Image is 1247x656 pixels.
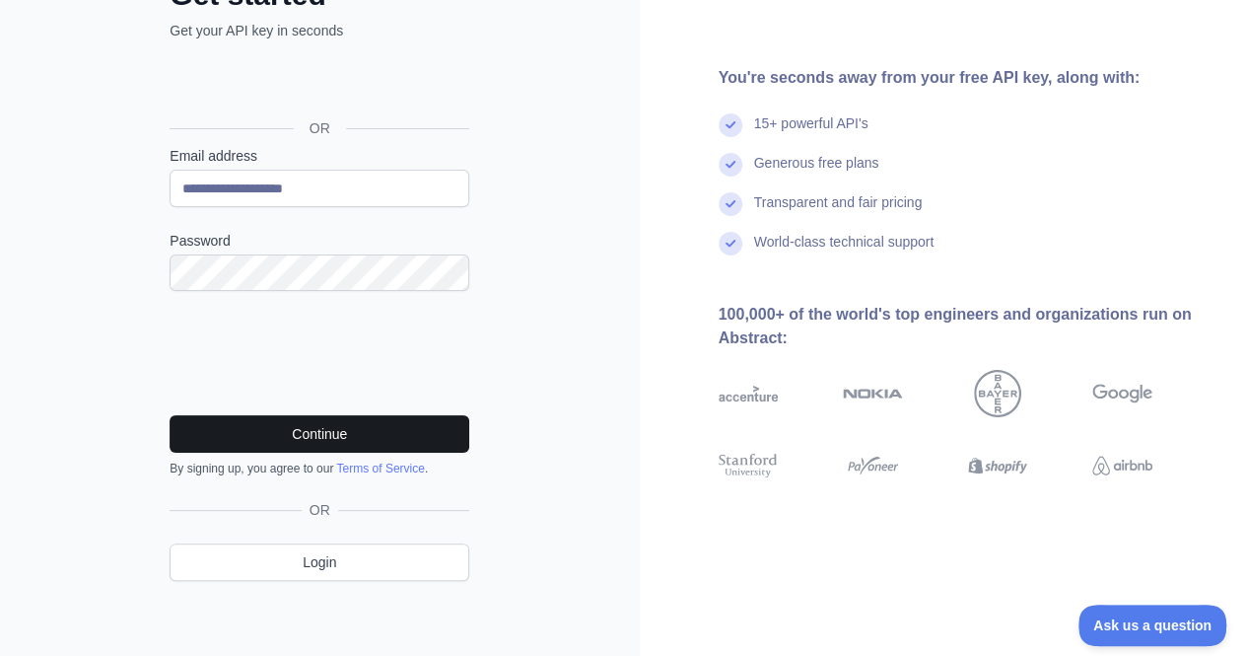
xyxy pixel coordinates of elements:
[1078,605,1227,646] iframe: Toggle Customer Support
[719,370,779,417] img: accenture
[719,113,742,137] img: check mark
[719,153,742,177] img: check mark
[170,415,469,453] button: Continue
[754,153,879,192] div: Generous free plans
[302,500,338,520] span: OR
[170,461,469,476] div: By signing up, you agree to our .
[170,315,469,392] iframe: reCAPTCHA
[1092,370,1152,417] img: google
[754,192,923,232] div: Transparent and fair pricing
[754,113,868,153] div: 15+ powerful API's
[968,451,1028,480] img: shopify
[170,231,469,251] label: Password
[843,451,903,480] img: payoneer
[170,21,469,40] p: Get your API key in seconds
[336,462,424,475] a: Terms of Service
[160,62,475,106] iframe: Sign in with Google Button
[719,451,779,480] img: stanford university
[294,118,346,138] span: OR
[974,370,1021,417] img: bayer
[719,232,742,255] img: check mark
[754,232,935,271] div: World-class technical support
[719,303,1216,350] div: 100,000+ of the world's top engineers and organizations run on Abstract:
[719,66,1216,90] div: You're seconds away from your free API key, along with:
[719,192,742,216] img: check mark
[170,146,469,166] label: Email address
[843,370,903,417] img: nokia
[170,544,469,581] a: Login
[1092,451,1152,480] img: airbnb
